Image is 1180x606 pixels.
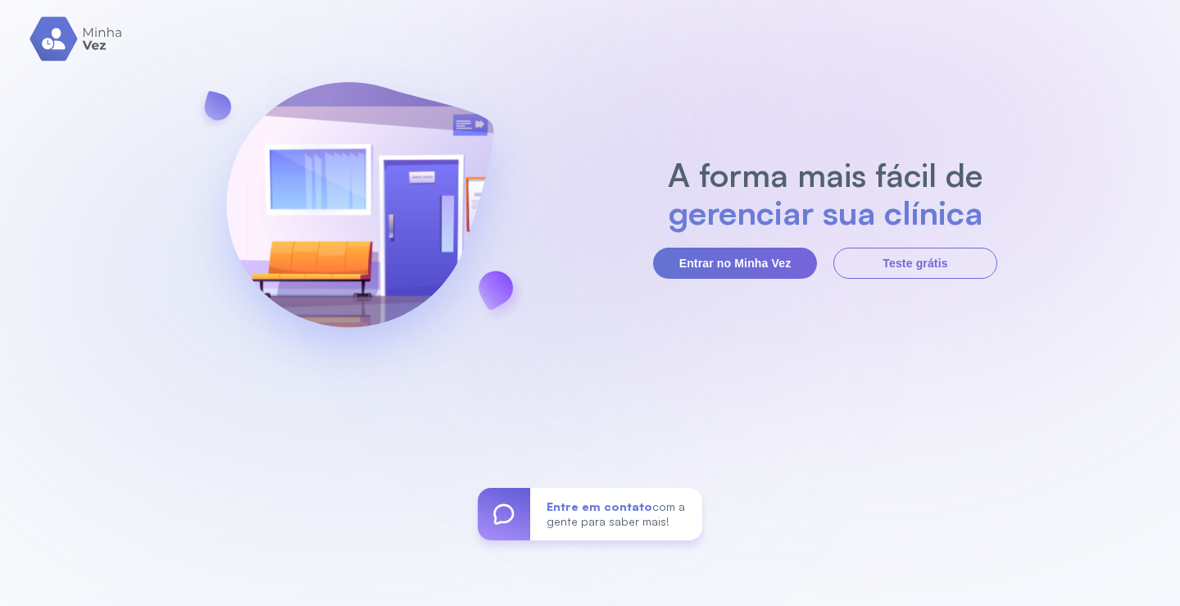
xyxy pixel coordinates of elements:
[478,488,702,540] a: Entre em contatocom a gente para saber mais!
[547,499,652,513] span: Entre em contato
[660,156,992,194] h2: A forma mais fácil de
[183,39,537,395] img: banner-login.svg
[653,248,817,279] button: Entrar no Minha Vez
[530,488,702,540] div: com a gente para saber mais!
[833,248,997,279] button: Teste grátis
[660,194,992,231] h2: gerenciar sua clínica
[29,16,124,62] img: logo.svg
